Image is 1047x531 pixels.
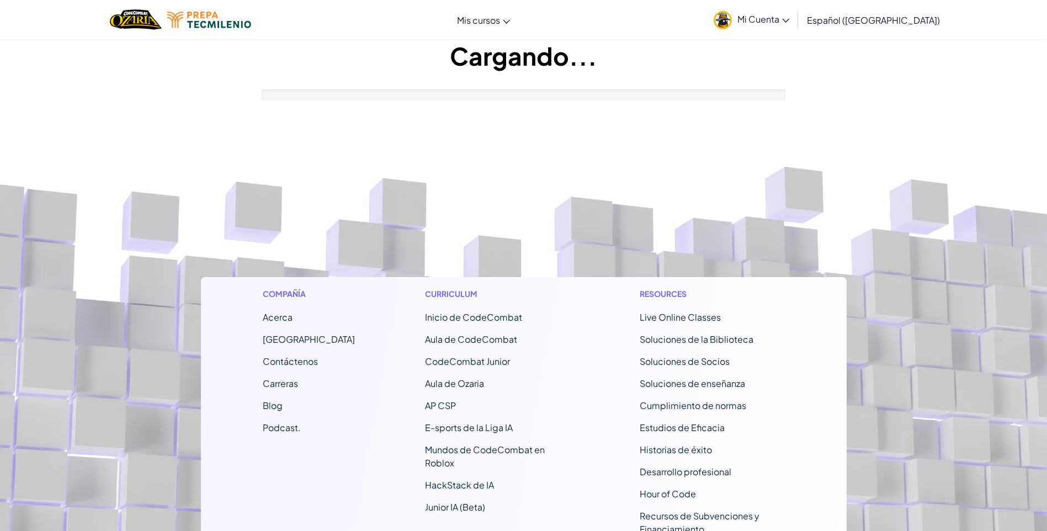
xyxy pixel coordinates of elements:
a: Podcast. [263,422,301,433]
span: Contáctenos [263,355,318,367]
img: Home [110,8,161,31]
a: Junior IA (Beta) [425,501,485,513]
a: [GEOGRAPHIC_DATA] [263,333,355,345]
a: Cumplimiento de normas [640,400,746,411]
a: Estudios de Eficacia [640,422,725,433]
span: Español ([GEOGRAPHIC_DATA]) [807,14,940,26]
a: Soluciones de Socios [640,355,730,367]
a: Historias de éxito [640,444,712,455]
a: Mundos de CodeCombat en Roblox [425,444,545,469]
a: CodeCombat Junior [425,355,510,367]
a: Acerca [263,311,293,323]
h1: Curriculum [425,288,570,300]
a: Aula de CodeCombat [425,333,517,345]
span: Mi Cuenta [737,13,789,25]
img: Tecmilenio logo [167,12,251,28]
a: Soluciones de enseñanza [640,378,745,389]
a: Aula de Ozaria [425,378,484,389]
a: HackStack de IA [425,479,494,491]
img: avatar [714,11,732,29]
a: Mi Cuenta [708,2,795,37]
a: E-sports de la Liga IA [425,422,513,433]
a: Mis cursos [451,5,515,35]
a: Carreras [263,378,298,389]
span: Mis cursos [457,14,500,26]
a: AP CSP [425,400,456,411]
a: Español ([GEOGRAPHIC_DATA]) [801,5,945,35]
a: Live Online Classes [640,311,721,323]
a: Desarrollo profesional [640,466,731,477]
h1: Resources [640,288,785,300]
a: Soluciones de la Biblioteca [640,333,753,345]
a: Blog [263,400,283,411]
a: Hour of Code [640,488,696,500]
span: Inicio de CodeCombat [425,311,522,323]
h1: Compañía [263,288,355,300]
a: Ozaria by CodeCombat logo [110,8,161,31]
